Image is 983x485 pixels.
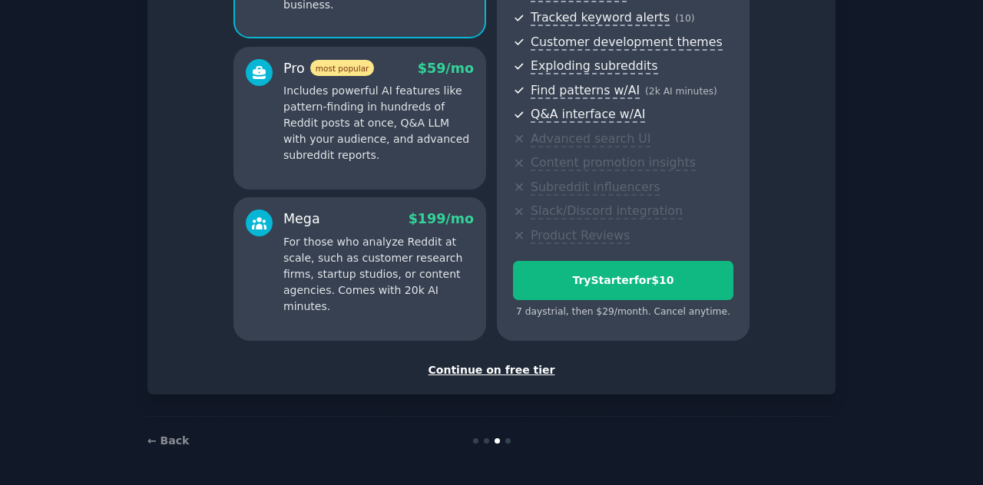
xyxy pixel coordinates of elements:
span: Subreddit influencers [531,180,660,196]
span: Find patterns w/AI [531,83,640,99]
span: Exploding subreddits [531,58,657,74]
span: $ 59 /mo [418,61,474,76]
p: For those who analyze Reddit at scale, such as customer research firms, startup studios, or conte... [283,234,474,315]
span: Content promotion insights [531,155,696,171]
span: most popular [310,60,375,76]
div: Continue on free tier [164,362,819,378]
span: Product Reviews [531,228,630,244]
div: Pro [283,59,374,78]
span: $ 199 /mo [409,211,474,226]
a: ← Back [147,434,189,447]
div: Mega [283,210,320,229]
span: Customer development themes [531,35,723,51]
span: ( 10 ) [675,13,694,24]
span: Advanced search UI [531,131,650,147]
span: Q&A interface w/AI [531,107,645,123]
p: Includes powerful AI features like pattern-finding in hundreds of Reddit posts at once, Q&A LLM w... [283,83,474,163]
span: ( 2k AI minutes ) [645,86,717,97]
span: Slack/Discord integration [531,203,683,219]
div: 7 days trial, then $ 29 /month . Cancel anytime. [513,305,733,319]
span: Tracked keyword alerts [531,10,670,26]
div: Try Starter for $10 [514,272,733,289]
button: TryStarterfor$10 [513,261,733,300]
